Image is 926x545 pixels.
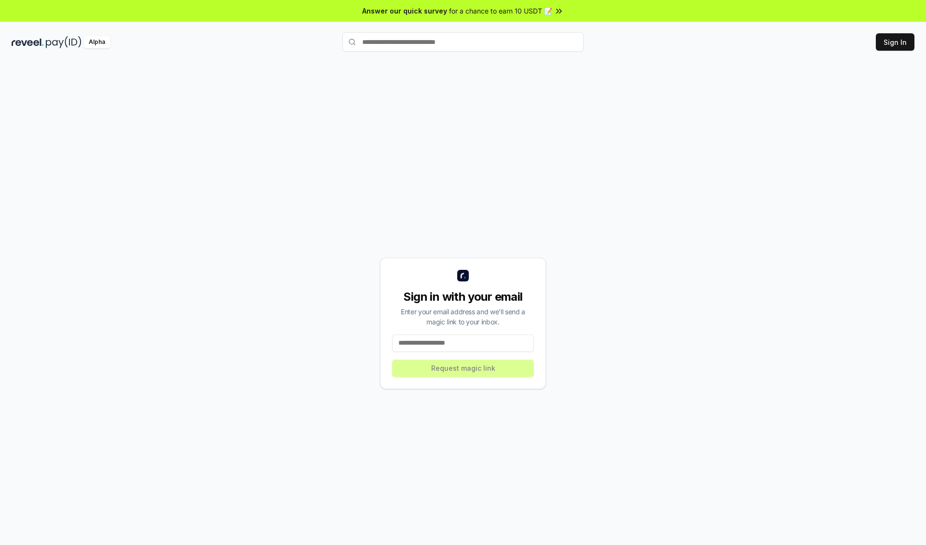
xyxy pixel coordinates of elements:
img: pay_id [46,36,82,48]
img: logo_small [457,270,469,281]
div: Sign in with your email [392,289,534,305]
button: Sign In [876,33,914,51]
img: reveel_dark [12,36,44,48]
div: Enter your email address and we’ll send a magic link to your inbox. [392,307,534,327]
span: Answer our quick survey [362,6,447,16]
div: Alpha [83,36,110,48]
span: for a chance to earn 10 USDT 📝 [449,6,552,16]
